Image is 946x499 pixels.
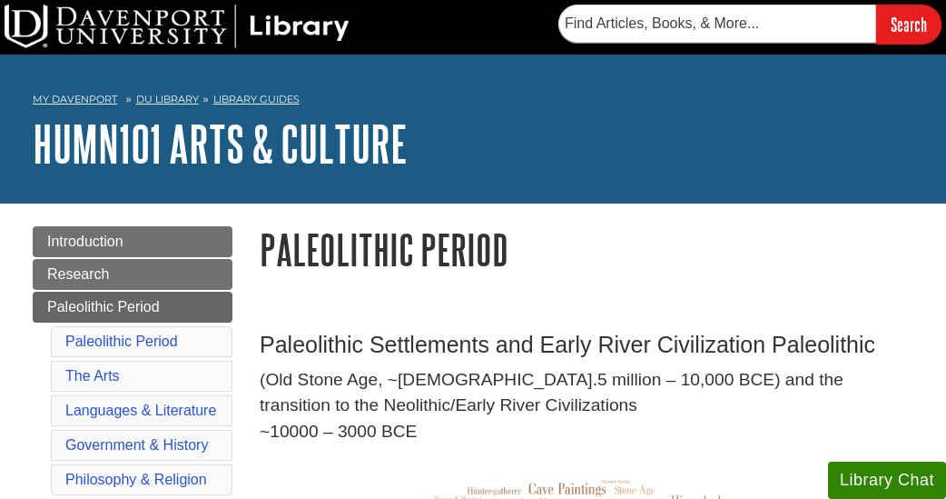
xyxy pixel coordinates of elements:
a: Library Guides [213,93,300,105]
a: Languages & Literature [65,403,216,418]
h1: Paleolithic Period [260,226,913,273]
input: Find Articles, Books, & More... [558,5,876,43]
a: Introduction [33,226,232,257]
img: DU Library [5,5,350,48]
a: My Davenport [33,92,117,107]
input: Search [876,5,941,44]
a: The Arts [65,368,120,384]
span: Paleolithic Period [47,299,160,314]
p: (Old Stone Age, ~[DEMOGRAPHIC_DATA].5 million – 10,000 BCE) and the transition to the Neolithic/E... [260,367,913,445]
nav: breadcrumb [33,87,913,116]
a: DU Library [136,93,199,105]
a: Government & History [65,437,208,453]
h3: Paleolithic Settlements and Early River Civilization Paleolithic [260,332,913,358]
button: Library Chat [828,462,946,499]
a: Paleolithic Period [33,292,232,323]
a: Philosophy & Religion [65,472,207,487]
form: Searches DU Library's articles, books, and more [558,5,941,44]
span: Introduction [47,234,123,249]
a: Research [33,259,232,290]
span: Research [47,266,109,282]
a: HUMN101 Arts & Culture [33,115,408,172]
a: Paleolithic Period [65,334,178,349]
